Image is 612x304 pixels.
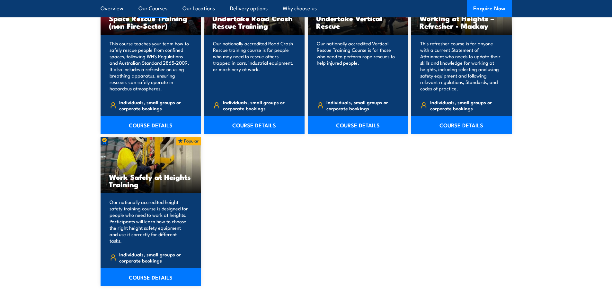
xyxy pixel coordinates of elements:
a: COURSE DETAILS [204,116,305,134]
a: COURSE DETAILS [101,268,201,286]
h3: Working at Heights – Refresher - Mackay [420,14,503,29]
span: Individuals, small groups or corporate bookings [326,99,397,111]
a: COURSE DETAILS [308,116,408,134]
span: Individuals, small groups or corporate bookings [430,99,501,111]
a: COURSE DETAILS [101,116,201,134]
h3: Undertake Confined Space Rescue Training (non Fire-Sector) [109,7,193,29]
p: Our nationally accredited Road Crash Rescue training course is for people who may need to rescue ... [213,40,294,92]
a: COURSE DETAILS [411,116,512,134]
p: Our nationally accredited height safety training course is designed for people who need to work a... [110,199,190,244]
h3: Undertake Vertical Rescue [316,14,400,29]
span: Individuals, small groups or corporate bookings [223,99,294,111]
p: Our nationally accredited Vertical Rescue Training Course is for those who need to perform rope r... [317,40,397,92]
h3: Work Safely at Heights Training [109,173,193,188]
span: Individuals, small groups or corporate bookings [119,251,190,263]
p: This course teaches your team how to safely rescue people from confined spaces, following WHS Reg... [110,40,190,92]
h3: Undertake Road Crash Rescue Training [212,14,296,29]
span: Individuals, small groups or corporate bookings [119,99,190,111]
p: This refresher course is for anyone with a current Statement of Attainment who needs to update th... [420,40,501,92]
